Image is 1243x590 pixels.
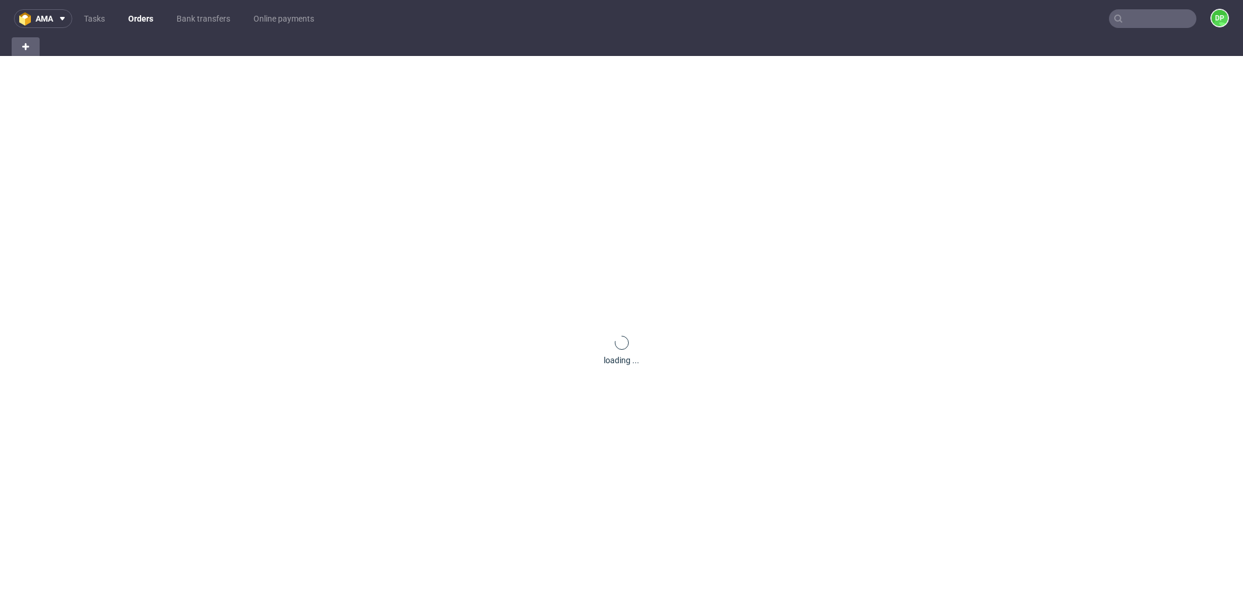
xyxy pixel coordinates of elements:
button: ama [14,9,72,28]
img: logo [19,12,36,26]
a: Tasks [77,9,112,28]
span: ama [36,15,53,23]
a: Orders [121,9,160,28]
figcaption: DP [1212,10,1228,26]
a: Bank transfers [170,9,237,28]
a: Online payments [247,9,321,28]
div: loading ... [604,354,639,366]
